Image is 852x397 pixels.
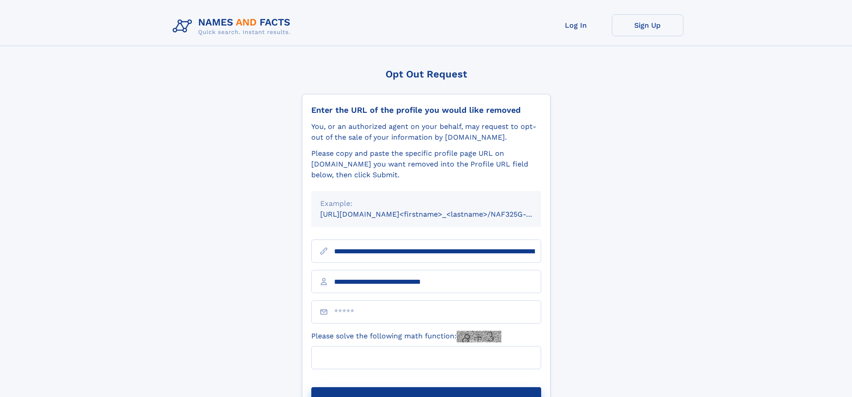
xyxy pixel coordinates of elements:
[320,198,532,209] div: Example:
[311,148,541,180] div: Please copy and paste the specific profile page URL on [DOMAIN_NAME] you want removed into the Pr...
[302,68,551,80] div: Opt Out Request
[311,105,541,115] div: Enter the URL of the profile you would like removed
[320,210,558,218] small: [URL][DOMAIN_NAME]<firstname>_<lastname>/NAF325G-xxxxxxxx
[311,121,541,143] div: You, or an authorized agent on your behalf, may request to opt-out of the sale of your informatio...
[169,14,298,38] img: Logo Names and Facts
[540,14,612,36] a: Log In
[612,14,683,36] a: Sign Up
[311,331,501,342] label: Please solve the following math function:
